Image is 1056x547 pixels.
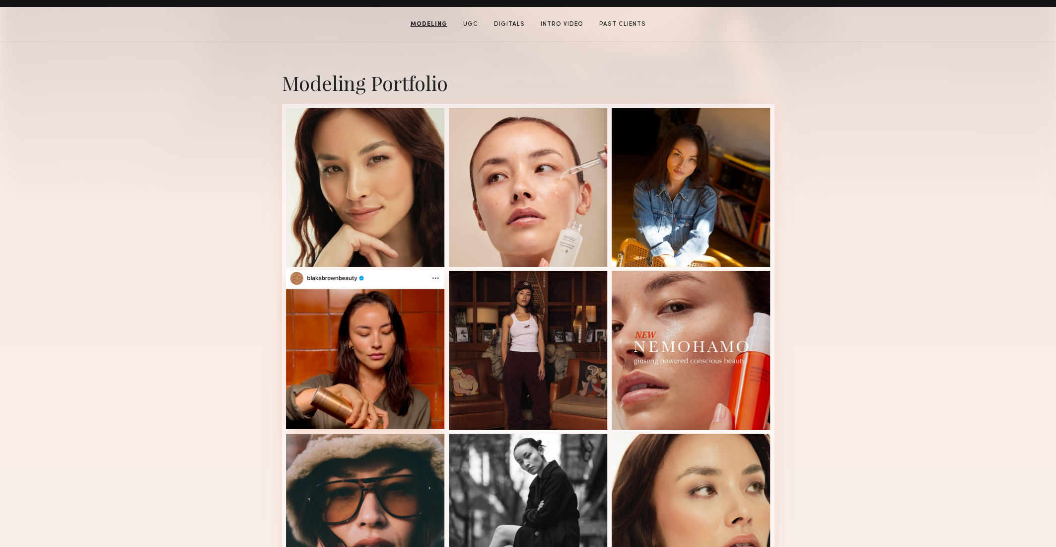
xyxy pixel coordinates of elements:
[282,70,774,96] div: Modeling Portfolio
[537,20,587,29] a: Intro Video
[595,20,650,29] a: Past Clients
[407,20,451,29] a: Modeling
[490,20,529,29] a: Digitals
[459,20,482,29] a: UGC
